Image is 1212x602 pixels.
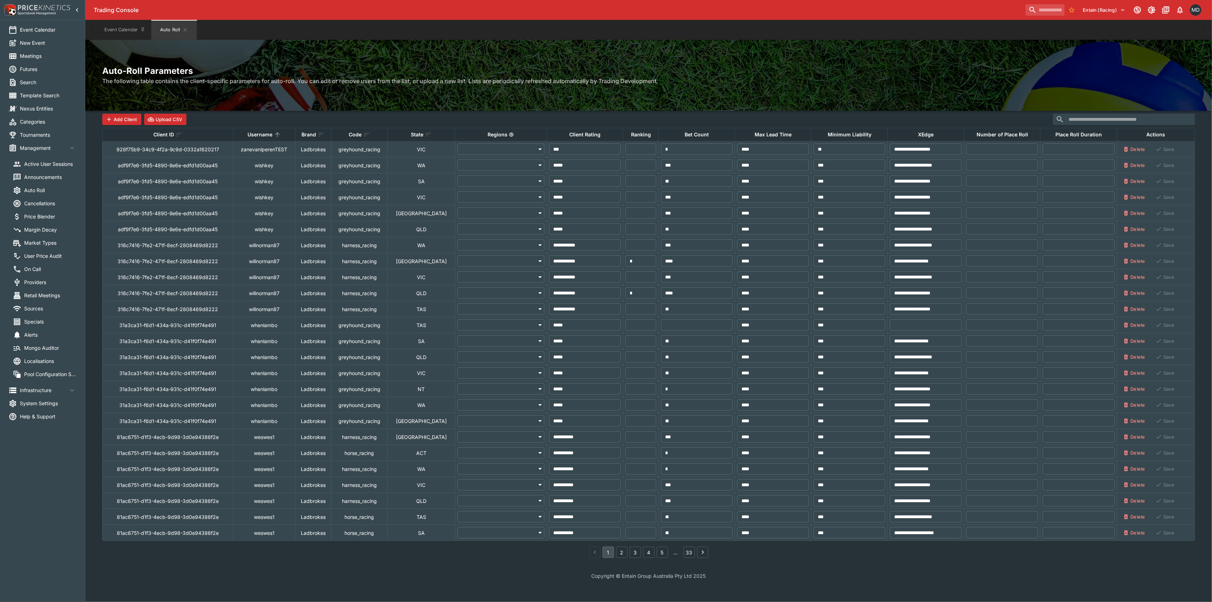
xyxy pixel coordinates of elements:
span: Retail Meetings [24,292,76,299]
td: 316c7416-7fe2-471f-8ecf-2808469d8222 [103,269,233,285]
td: 81ac6751-d1f3-4ecb-9d98-3d0e94386f2e [103,445,233,461]
button: Delete [1119,399,1150,411]
button: Delete [1119,143,1150,155]
span: User Price Audit [24,252,76,260]
span: Price Blender [24,213,76,220]
span: Template Search [20,92,76,99]
td: 31a3ca31-f6d1-434a-931c-d41f0f74e491 [103,333,233,349]
td: Ladbrokes [295,461,331,477]
td: Ladbrokes [295,205,331,221]
td: harness_racing [331,269,387,285]
img: Sportsbook Management [18,12,56,15]
td: [GEOGRAPHIC_DATA] [388,253,455,269]
td: willnorman87 [233,285,295,301]
button: Delete [1119,415,1150,427]
td: willnorman87 [233,301,295,317]
td: ACT [388,445,455,461]
td: weswes1 [233,509,295,525]
button: Delete [1119,191,1150,203]
td: [GEOGRAPHIC_DATA] [388,413,455,429]
th: Actions [1117,128,1195,141]
p: Brand [301,130,316,139]
svg: Regions which the autoroll setting will apply to. More than one can be selected to apply to multi... [509,132,514,137]
span: Meetings [20,52,76,60]
td: TAS [388,317,455,333]
button: Delete [1119,319,1150,331]
td: VIC [388,477,455,493]
td: VIC [388,189,455,205]
td: whenlambo [233,397,295,413]
td: zanevaniperenTEST [233,141,295,157]
div: Matthew Duncan [1190,4,1201,16]
button: Delete [1119,463,1150,474]
td: wishkey [233,173,295,189]
td: TAS [388,301,455,317]
td: [GEOGRAPHIC_DATA] [388,429,455,445]
td: VIC [388,365,455,381]
span: Announcements [24,173,76,181]
span: Infrastructure [20,386,68,394]
td: 316c7416-7fe2-471f-8ecf-2808469d8222 [103,301,233,317]
button: Go to page 4 [643,547,654,558]
h6: The following table contains the client-specific parameters for auto-roll. You can edit or remove... [102,77,1195,85]
td: 81ac6751-d1f3-4ecb-9d98-3d0e94386f2e [103,493,233,509]
td: Ladbrokes [295,349,331,365]
button: Event Calendar [100,20,150,40]
td: TAS [388,509,455,525]
span: Futures [20,65,76,73]
th: Bet Count [659,128,735,141]
img: PriceKinetics Logo [2,3,16,17]
td: Ladbrokes [295,285,331,301]
p: Copyright © Entain Group Australia Pty Ltd 2025 [85,572,1212,580]
button: Delete [1119,447,1150,459]
span: Nexus Entities [20,105,76,112]
td: harness_racing [331,477,387,493]
td: greyhound_racing [331,205,387,221]
td: adf9f7e6-3fd5-4890-8e6e-edfd1d00aa45 [103,205,233,221]
td: horse_racing [331,525,387,541]
span: Mongo Auditor [24,344,76,352]
td: Ladbrokes [295,381,331,397]
span: Auto Roll [24,186,76,194]
td: NT [388,381,455,397]
span: Categories [20,118,76,125]
button: Delete [1119,159,1150,171]
td: 31a3ca31-f6d1-434a-931c-d41f0f74e491 [103,413,233,429]
h2: Auto-Roll Parameters [102,65,1195,76]
td: Ladbrokes [295,333,331,349]
td: 316c7416-7fe2-471f-8ecf-2808469d8222 [103,285,233,301]
p: Client ID [153,130,174,139]
span: Pool Configuration Sets [24,370,76,378]
td: Ladbrokes [295,445,331,461]
button: Go to page 3 [630,547,641,558]
td: Ladbrokes [295,157,331,173]
button: No Bookmarks [1066,4,1077,16]
td: whenlambo [233,349,295,365]
td: 81ac6751-d1f3-4ecb-9d98-3d0e94386f2e [103,525,233,541]
button: Delete [1119,383,1150,395]
th: Place Roll Duration [1040,128,1117,141]
td: Ladbrokes [295,413,331,429]
th: XEdge [888,128,964,141]
td: greyhound_racing [331,381,387,397]
td: greyhound_racing [331,349,387,365]
td: QLD [388,493,455,509]
th: Max Lead Time [735,128,811,141]
td: 31a3ca31-f6d1-434a-931c-d41f0f74e491 [103,317,233,333]
td: Ladbrokes [295,397,331,413]
td: whenlambo [233,413,295,429]
td: Ladbrokes [295,477,331,493]
td: 81ac6751-d1f3-4ecb-9d98-3d0e94386f2e [103,509,233,525]
th: Ranking [623,128,659,141]
td: harness_racing [331,493,387,509]
td: Ladbrokes [295,493,331,509]
button: Delete [1119,223,1150,235]
td: harness_racing [331,237,387,253]
td: greyhound_racing [331,333,387,349]
td: wishkey [233,189,295,205]
td: harness_racing [331,461,387,477]
button: Delete [1119,207,1150,219]
button: Delete [1119,479,1150,490]
td: 316c7416-7fe2-471f-8ecf-2808469d8222 [103,253,233,269]
td: 31a3ca31-f6d1-434a-931c-d41f0f74e491 [103,349,233,365]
